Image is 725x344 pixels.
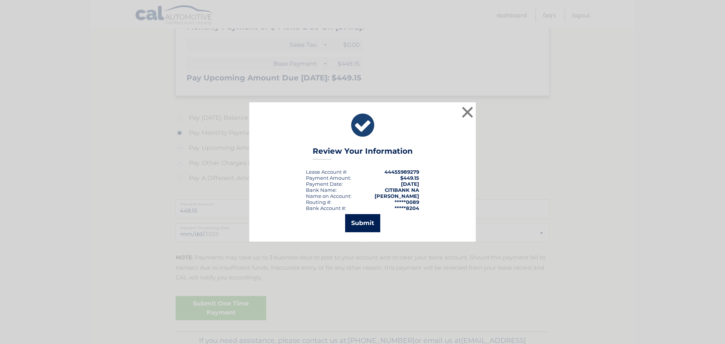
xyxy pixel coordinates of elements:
[460,105,475,120] button: ×
[401,181,419,187] span: [DATE]
[306,175,351,181] div: Payment Amount:
[384,169,419,175] strong: 44455989279
[306,187,337,193] div: Bank Name:
[375,193,419,199] strong: [PERSON_NAME]
[306,181,343,187] div: :
[313,147,413,160] h3: Review Your Information
[306,199,332,205] div: Routing #:
[306,169,347,175] div: Lease Account #:
[306,181,342,187] span: Payment Date
[385,187,419,193] strong: CITIBANK NA
[345,214,380,232] button: Submit
[306,193,352,199] div: Name on Account:
[400,175,419,181] span: $449.15
[306,205,346,211] div: Bank Account #:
